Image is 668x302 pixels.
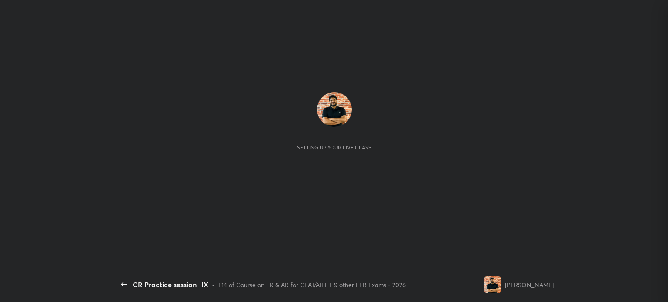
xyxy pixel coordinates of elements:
[484,276,501,293] img: 4b40390f03df4bc2a901db19e4fe98f0.jpg
[317,92,352,127] img: 4b40390f03df4bc2a901db19e4fe98f0.jpg
[133,279,208,290] div: CR Practice session -IX
[505,280,554,289] div: [PERSON_NAME]
[297,144,371,151] div: Setting up your live class
[212,280,215,289] div: •
[218,280,406,289] div: L14 of Course on LR & AR for CLAT/AILET & other LLB Exams - 2026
